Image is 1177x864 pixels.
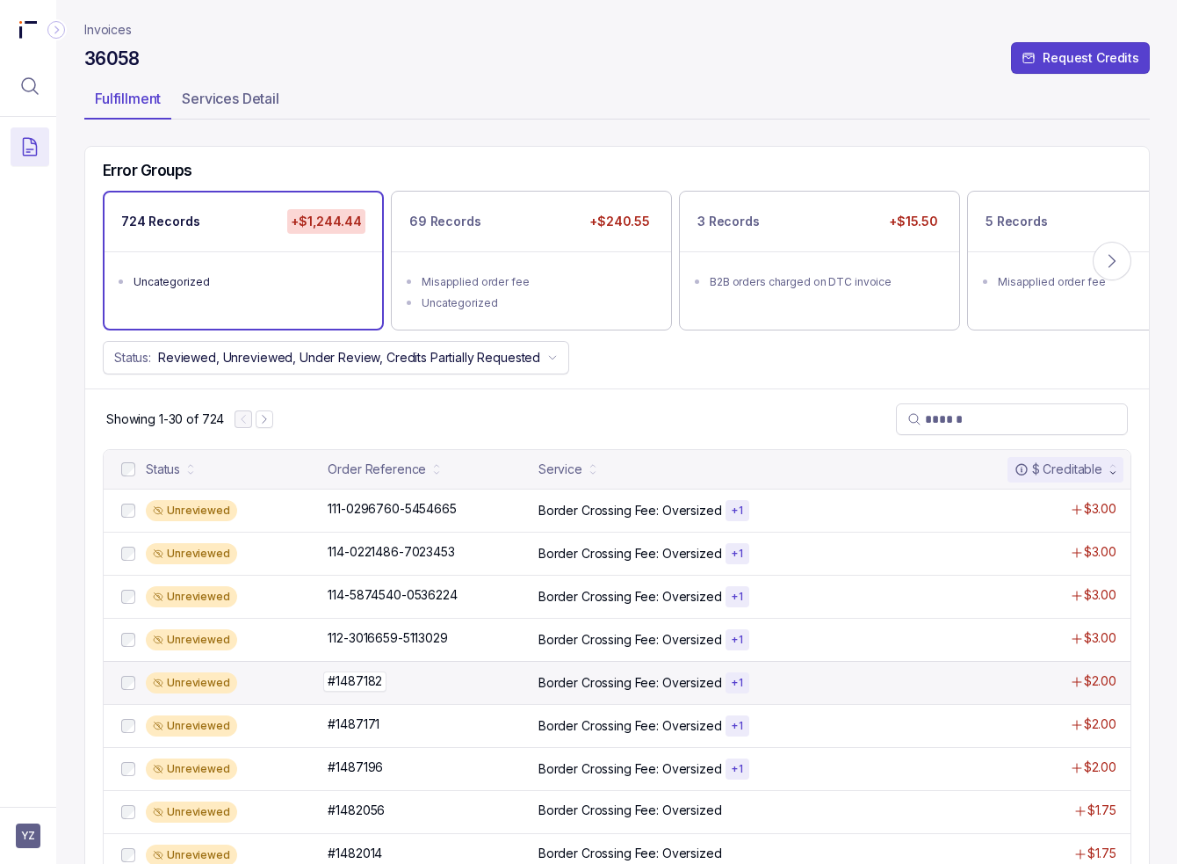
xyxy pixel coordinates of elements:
ul: Tab Group [84,84,1150,120]
p: + 1 [731,504,744,518]
p: Fulfillment [95,88,161,109]
p: +$15.50 [885,209,942,234]
p: 112-3016659-5113029 [328,629,447,647]
button: Next Page [256,410,273,428]
li: Tab Fulfillment [84,84,171,120]
input: checkbox-checkbox [121,504,135,518]
h5: Error Groups [103,161,192,180]
div: Status [146,461,180,478]
div: Order Reference [328,461,426,478]
p: $3.00 [1084,629,1116,647]
p: $2.00 [1084,715,1116,733]
p: Border Crossing Fee: Oversized [538,502,722,519]
input: checkbox-checkbox [121,547,135,561]
p: Showing 1-30 of 724 [106,410,224,428]
p: + 1 [731,676,744,690]
p: +$240.55 [586,209,653,234]
p: Border Crossing Fee: Oversized [538,631,722,649]
p: 3 Records [697,213,760,230]
p: $2.00 [1084,672,1116,690]
p: $3.00 [1084,500,1116,518]
p: #1482056 [328,802,385,819]
p: 114-0221486-7023453 [328,543,454,561]
p: 69 Records [409,213,481,230]
p: Services Detail [182,88,279,109]
h4: 36058 [84,47,140,71]
p: 111-0296760-5454665 [328,500,456,518]
p: Border Crossing Fee: Oversized [538,717,722,735]
p: #1487196 [328,759,383,776]
button: Menu Icon Button DocumentTextIcon [11,127,49,166]
div: Unreviewed [146,586,237,607]
div: Unreviewed [146,500,237,521]
input: checkbox-checkbox [121,462,135,476]
input: checkbox-checkbox [121,805,135,819]
div: B2B orders charged on DTC invoice [710,273,940,291]
p: $3.00 [1084,543,1116,561]
input: checkbox-checkbox [121,719,135,733]
p: Status: [114,349,151,367]
button: Request Credits [1011,42,1150,74]
div: Unreviewed [146,715,237,737]
input: checkbox-checkbox [121,762,135,776]
p: Border Crossing Fee: Oversized [538,845,722,862]
p: Border Crossing Fee: Oversized [538,545,722,563]
p: $3.00 [1084,586,1116,604]
div: Misapplied order fee [422,273,652,291]
div: Unreviewed [146,802,237,823]
div: Remaining page entries [106,410,224,428]
div: Collapse Icon [46,19,67,40]
div: Uncategorized [422,294,652,312]
p: 5 Records [986,213,1048,230]
div: $ Creditable [1015,461,1102,478]
p: Border Crossing Fee: Oversized [538,588,722,606]
p: +$1,244.44 [287,209,365,234]
div: Uncategorized [134,273,364,291]
input: checkbox-checkbox [121,848,135,862]
p: $2.00 [1084,759,1116,776]
div: Unreviewed [146,629,237,650]
input: checkbox-checkbox [121,633,135,647]
p: $1.75 [1087,802,1116,819]
div: Unreviewed [146,759,237,780]
li: Tab Services Detail [171,84,290,120]
p: Border Crossing Fee: Oversized [538,802,722,819]
button: Menu Icon Button MagnifyingGlassIcon [11,67,49,105]
a: Invoices [84,21,132,39]
p: + 1 [731,719,744,733]
div: Unreviewed [146,672,237,693]
p: 724 Records [121,213,199,230]
p: + 1 [731,633,744,647]
button: User initials [16,824,40,848]
button: Status:Reviewed, Unreviewed, Under Review, Credits Partially Requested [103,341,569,374]
p: $1.75 [1087,845,1116,862]
p: 114-5874540-0536224 [328,586,457,604]
p: Border Crossing Fee: Oversized [538,760,722,778]
p: Border Crossing Fee: Oversized [538,674,722,692]
p: #1482014 [328,845,382,862]
p: #1487182 [323,672,386,691]
input: checkbox-checkbox [121,590,135,604]
p: Reviewed, Unreviewed, Under Review, Credits Partially Requested [158,349,540,367]
nav: breadcrumb [84,21,132,39]
div: Service [538,461,582,478]
input: checkbox-checkbox [121,676,135,690]
p: + 1 [731,547,744,561]
p: #1487171 [328,715,379,733]
p: + 1 [731,590,744,604]
div: Unreviewed [146,543,237,564]
p: Request Credits [1043,49,1139,67]
p: + 1 [731,762,744,776]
